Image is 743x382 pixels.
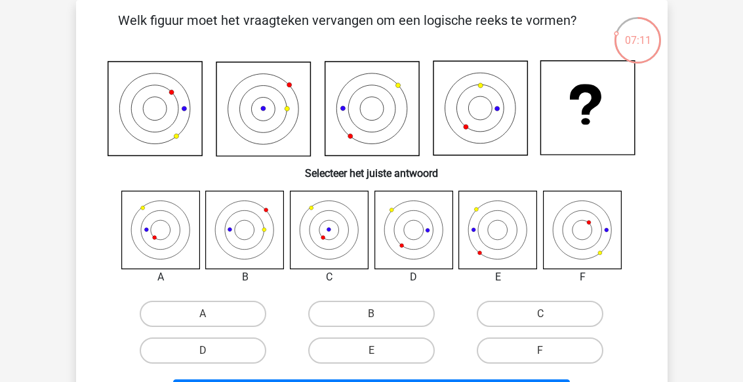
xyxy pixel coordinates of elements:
label: B [308,301,435,327]
div: F [533,269,632,285]
p: Welk figuur moet het vraagteken vervangen om een logische reeks te vormen? [97,10,597,50]
label: D [140,337,266,364]
div: B [195,269,294,285]
h6: Selecteer het juiste antwoord [97,157,647,180]
label: A [140,301,266,327]
div: E [449,269,548,285]
label: C [477,301,603,327]
div: D [365,269,464,285]
div: 07:11 [613,16,662,48]
div: C [280,269,379,285]
label: E [308,337,435,364]
label: F [477,337,603,364]
div: A [111,269,211,285]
